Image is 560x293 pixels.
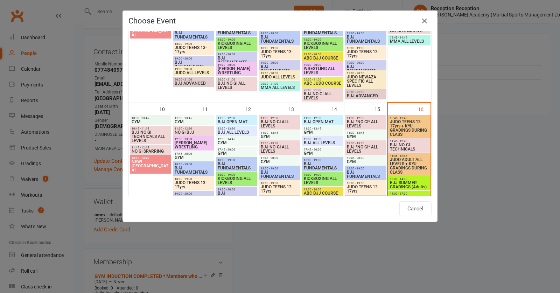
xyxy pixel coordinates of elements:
span: 17:45 - 20:00 [303,148,342,151]
h4: Choose Event [128,16,432,25]
span: 18:00 - 19:00 [303,159,342,162]
span: GYM [303,151,342,155]
span: 20:00 - 21:00 [303,89,342,92]
span: 11:45 - 12:45 [390,140,429,143]
span: 13:15 - 14:45 [131,156,170,160]
span: 18:00 - 19:00 [174,177,213,181]
span: 18:00 - 19:00 [260,182,299,185]
div: 11 [202,103,215,114]
span: 19:00 - 20:00 [260,72,299,75]
span: 13:30 - 14:30 [390,177,429,181]
span: JUDO ALL LEVELS [174,71,213,75]
span: JUDO TEENS 13-17yrs [346,50,385,58]
span: 20:00 - 21:00 [260,82,299,85]
button: Close [419,15,430,27]
span: BJJ FUNDAMENTALS [217,27,256,35]
span: 18:00 - 19:00 [260,32,299,35]
span: 18:00 - 19:00 [174,163,213,166]
span: BJJ FUNDAMENTALS [217,162,256,170]
span: BJJ INTERMEDIATE [217,56,256,64]
span: KICKBOXING ALL LEVELS [303,176,342,185]
span: 12:30 - 13:30 [303,138,342,141]
span: KICKBOXING ALL LEVELS [217,41,256,50]
span: NEW! [GEOGRAPHIC_DATA] [131,160,170,172]
span: BJJ FUNDAMENTALS [303,162,342,170]
span: 19:00 - 20:00 [303,53,342,56]
span: 18:00 - 19:00 [346,182,385,185]
span: JUDO TEENS 13-17yrs [260,185,299,193]
span: 19:00 - 20:00 [346,61,385,64]
span: 19:00 - 20:00 [174,68,213,71]
span: 11:30 - 13:45 [346,131,385,134]
span: 19:00 - 20:00 [174,57,213,60]
span: JUDO ADULT ALL LEVELS + KYU GRADINGS DURING CLASS [390,158,429,174]
span: BJJ FUNDAMENTALS [174,166,213,174]
span: BJJ NO-GI ALL LEVELS [260,145,299,153]
span: 20:00 - 21:00 [217,78,256,81]
span: BJJ NO-GI ALL LEVELS [260,120,299,128]
span: 13:45 - 14:45 [390,36,429,39]
span: [PERSON_NAME] WRESTLING [217,67,256,75]
span: 12:30 - 13:30 [174,138,213,141]
div: 10 [159,103,172,114]
span: 19:00 - 20:00 [346,72,385,75]
span: 18:00 - 19:00 [217,173,256,176]
span: 11:45 - 12:45 [390,154,429,158]
span: 11:30 - 13:45 [303,127,342,130]
span: BJJ ADVANCED [174,81,213,85]
span: 11:30 - 12:30 [217,117,256,120]
span: 18:00 - 19:00 [303,173,342,176]
span: 20:00 - 21:00 [346,91,385,94]
span: 18:00 - 19:00 [346,47,385,50]
span: [PERSON_NAME] WRESTLING [174,141,213,149]
span: 20:00 - 21:00 [174,78,213,81]
span: 18:00 - 19:00 [174,42,213,46]
span: 11:45 - 12:45 [131,146,170,149]
span: 10:45 - 11:45 [131,127,170,130]
span: NO GI BJJ [174,130,213,134]
span: BJJ INTERMEDIATE [260,64,299,73]
span: JUDO TEENS 13-17yrs [346,185,385,193]
span: JUDO TEENS 13-17yrs [174,46,213,54]
div: 14 [331,103,344,114]
span: GYM [217,151,256,155]
span: 12:30 - 13:30 [346,142,385,145]
span: 20:00 - 21:00 [303,78,342,81]
span: GYM [217,141,256,145]
div: 15 [374,103,387,114]
span: 10:45 - 11:45 [390,117,429,120]
span: 19:00 - 20:00 [217,53,256,56]
span: KICKBOXING ALL LEVELS [217,176,256,185]
span: 15:00 - 17:30 [390,192,429,195]
span: JUDO TEENS 13-17yrs [260,50,299,58]
span: BJJ FUNDAMENTALS [346,170,385,179]
span: 17:45 - 20:00 [346,156,385,160]
span: 11:30 - 13:45 [260,131,299,134]
span: NO-GI SPARRING [390,29,429,33]
span: 19:00 - 20:00 [260,61,299,64]
span: 18:00 - 19:00 [260,167,299,170]
div: 12 [245,103,258,114]
span: 11:30 - 12:30 [174,127,213,130]
div: 16 [418,103,430,114]
span: BJJ INTERMEDIATE [346,64,385,73]
span: BJJ NO GI ALL LEVELS [217,81,256,90]
span: 19:00 - 20:00 [174,192,213,195]
span: ABC BJJ COURSE [303,191,342,195]
span: GYM [131,120,170,124]
span: MMA ALL LEVELS [390,39,429,43]
span: BJJ FUNDAMENTALS [260,170,299,179]
span: JUDO NEWAZA SPECIFIC ALL LEVELS [346,75,385,88]
span: 12:30 - 13:30 [260,142,299,145]
span: BJJ ALL LEVELS [217,130,256,134]
span: BJJ ADVANCED [346,94,385,98]
span: 19:00 - 20:00 [303,63,342,67]
span: CLUB CELEBRATIONS -BBQ & DRINKS [390,195,429,208]
span: GYM [260,134,299,139]
span: 18:00 - 19:00 [260,47,299,50]
span: BJJ INTERMEDIATE [174,195,213,204]
span: JUDO TEENS 13-17yrs + KYU GRADINGS DURING CLASS [390,120,429,137]
span: NO GI SPARRING [131,149,170,153]
span: 17:45 - 20:00 [217,148,256,151]
span: 17:45 - 20:00 [260,156,299,160]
